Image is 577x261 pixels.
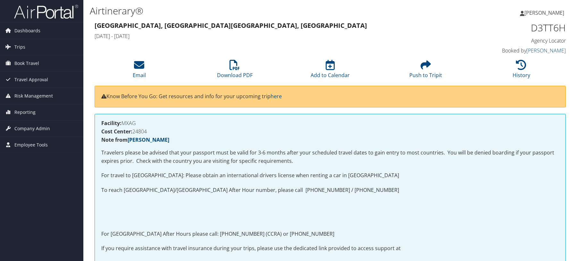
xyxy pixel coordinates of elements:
[133,63,146,79] a: Email
[14,137,48,153] span: Employee Tools
[455,47,566,54] h4: Booked by
[101,120,121,127] strong: Facility:
[14,4,78,19] img: airportal-logo.png
[101,121,559,126] h4: MXAG
[95,21,367,30] strong: [GEOGRAPHIC_DATA], [GEOGRAPHIC_DATA] [GEOGRAPHIC_DATA], [GEOGRAPHIC_DATA]
[271,93,282,100] a: here
[520,3,571,22] a: [PERSON_NAME]
[101,136,169,143] strong: Note from
[14,55,39,71] span: Book Travel
[101,92,559,101] p: Know Before You Go: Get resources and info for your upcoming trip
[14,23,40,39] span: Dashboards
[14,39,25,55] span: Trips
[455,21,566,35] h1: D3TT6H
[101,128,132,135] strong: Cost Center:
[526,47,566,54] a: [PERSON_NAME]
[513,63,530,79] a: History
[101,186,559,194] p: To reach [GEOGRAPHIC_DATA]/[GEOGRAPHIC_DATA] After Hour number, please call [PHONE_NUMBER] / [PHO...
[14,72,48,88] span: Travel Approval
[455,37,566,44] h4: Agency Locator
[101,149,559,165] p: Travelers please be advised that your passport must be valid for 3-6 months after your scheduled ...
[217,63,253,79] a: Download PDF
[101,230,559,238] p: For [GEOGRAPHIC_DATA] After Hours please call: [PHONE_NUMBER] (CCRA) or [PHONE_NUMBER]
[14,88,53,104] span: Risk Management
[95,33,446,40] h4: [DATE] - [DATE]
[101,171,559,180] p: For travel to [GEOGRAPHIC_DATA]: Please obtain an international drivers license when renting a ca...
[128,136,169,143] a: [PERSON_NAME]
[409,63,442,79] a: Push to Tripit
[524,9,564,16] span: [PERSON_NAME]
[14,104,36,120] span: Reporting
[14,121,50,137] span: Company Admin
[101,244,559,253] p: If you require assistance with travel insurance during your trips, please use the dedicated link ...
[90,4,410,18] h1: Airtinerary®
[311,63,350,79] a: Add to Calendar
[101,129,559,134] h4: 24804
